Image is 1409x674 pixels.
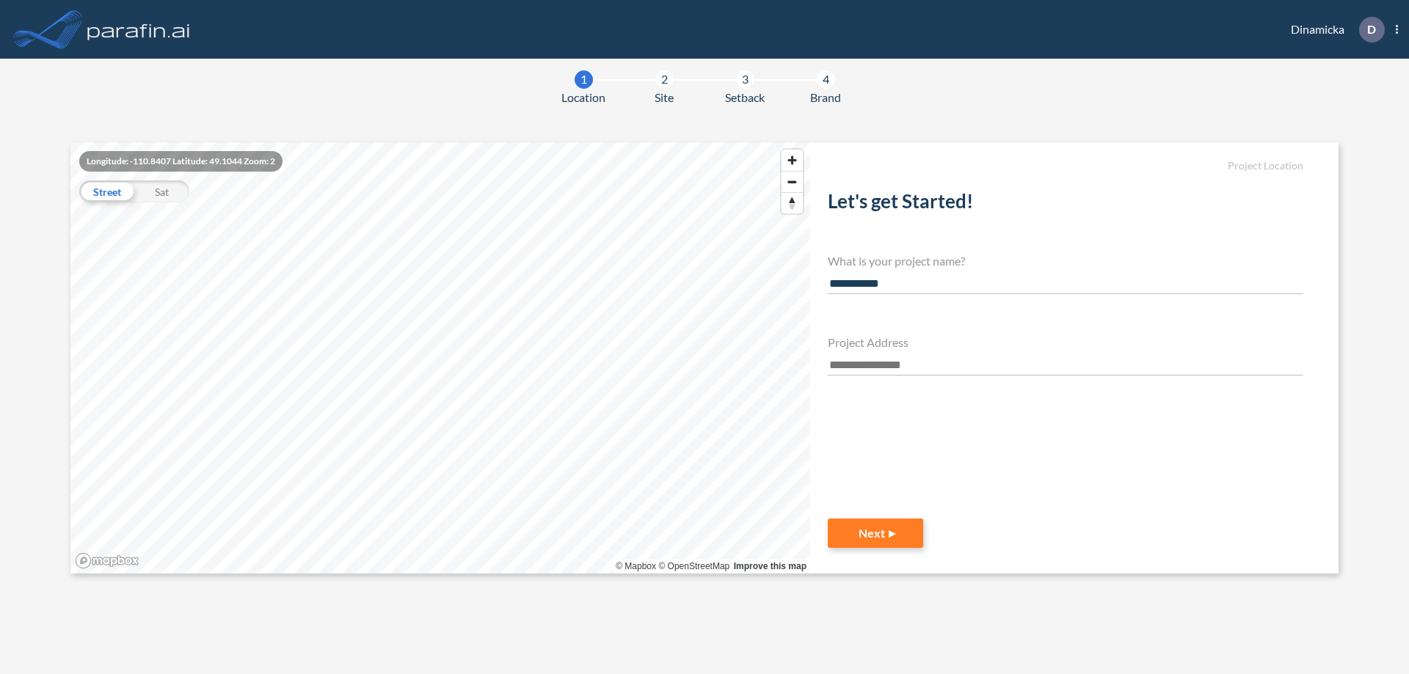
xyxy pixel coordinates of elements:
h4: What is your project name? [828,254,1303,268]
div: 3 [736,70,754,89]
h4: Project Address [828,335,1303,349]
a: Mapbox [616,561,656,571]
div: Sat [134,180,189,202]
p: D [1367,23,1376,36]
span: Site [655,89,674,106]
span: Zoom out [782,172,803,192]
h2: Let's get Started! [828,190,1303,219]
span: Brand [810,89,841,106]
a: Mapbox homepage [75,552,139,569]
div: Dinamicka [1269,17,1398,43]
span: Location [561,89,605,106]
button: Reset bearing to north [782,192,803,213]
div: Street [79,180,134,202]
div: 2 [655,70,674,89]
h5: Project Location [828,160,1303,172]
a: OpenStreetMap [658,561,729,571]
img: logo [84,15,193,44]
span: Reset bearing to north [782,193,803,213]
button: Zoom out [782,171,803,192]
div: 1 [575,70,593,89]
div: 4 [817,70,835,89]
a: Improve this map [734,561,807,571]
canvas: Map [70,142,810,574]
div: Longitude: -110.8407 Latitude: 49.1044 Zoom: 2 [79,151,283,172]
button: Next [828,519,923,548]
button: Zoom in [782,150,803,171]
span: Setback [725,89,765,106]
